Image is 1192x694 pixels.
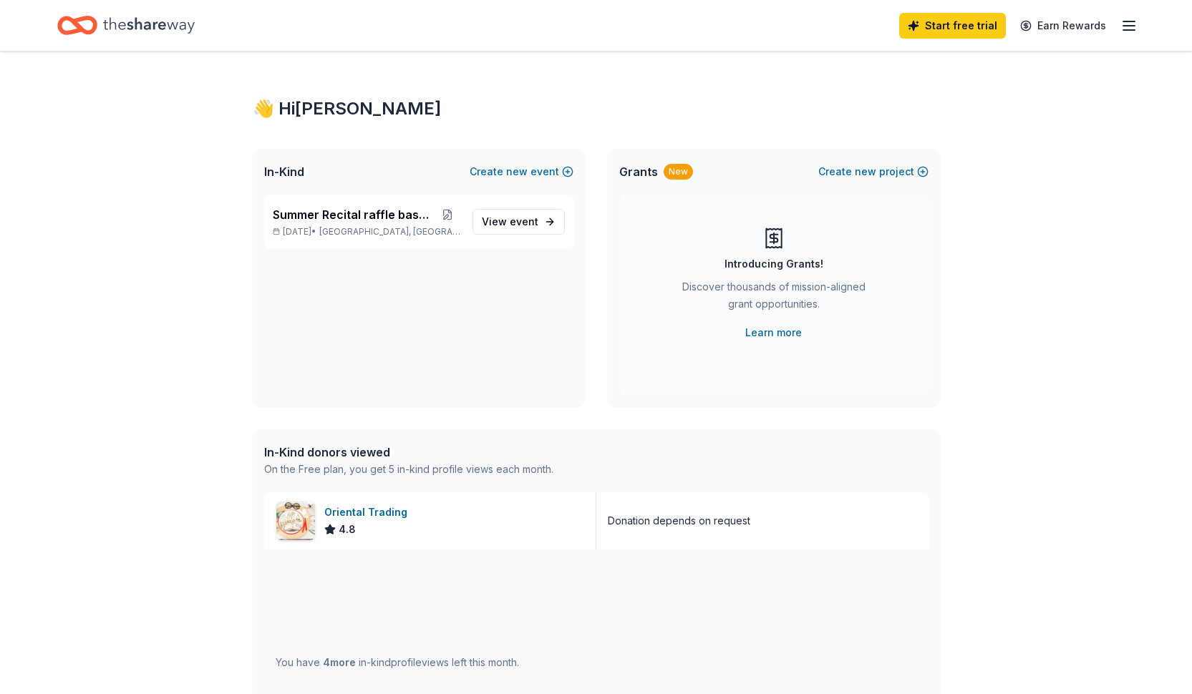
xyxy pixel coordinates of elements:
[339,521,356,538] span: 4.8
[264,461,553,478] div: On the Free plan, you get 5 in-kind profile views each month.
[818,163,929,180] button: Createnewproject
[510,215,538,228] span: event
[899,13,1006,39] a: Start free trial
[273,226,461,238] p: [DATE] •
[677,278,871,318] div: Discover thousands of mission-aligned grant opportunities.
[619,163,658,180] span: Grants
[276,654,519,671] div: You have in-kind profile views left this month.
[725,255,823,273] div: Introducing Grants!
[855,163,876,180] span: new
[276,502,315,540] img: Image for Oriental Trading
[664,164,693,180] div: New
[608,512,750,529] div: Donation depends on request
[473,209,565,235] a: View event
[319,226,460,238] span: [GEOGRAPHIC_DATA], [GEOGRAPHIC_DATA]
[324,504,413,521] div: Oriental Trading
[745,324,802,341] a: Learn more
[506,163,528,180] span: new
[482,213,538,230] span: View
[253,97,940,120] div: 👋 Hi [PERSON_NAME]
[1012,13,1115,39] a: Earn Rewards
[273,206,434,223] span: Summer Recital raffle baskets
[470,163,573,180] button: Createnewevent
[264,444,553,461] div: In-Kind donors viewed
[264,163,304,180] span: In-Kind
[57,9,195,42] a: Home
[323,656,356,668] span: 4 more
